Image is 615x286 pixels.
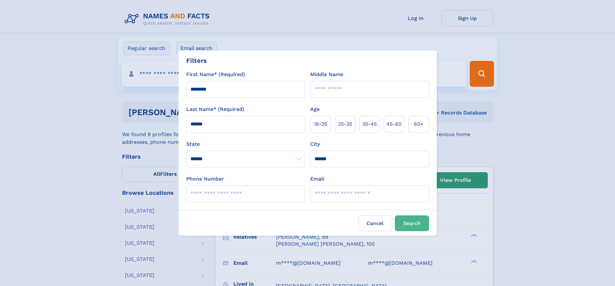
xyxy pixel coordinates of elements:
label: Age [310,105,320,113]
label: Last Name* (Required) [186,105,244,113]
label: Middle Name [310,71,343,78]
label: First Name* (Required) [186,71,245,78]
div: Filters [186,56,207,65]
span: 25‑35 [338,120,352,128]
span: 18‑25 [314,120,327,128]
span: 35‑45 [362,120,377,128]
label: Cancel [358,215,392,231]
span: 60+ [414,120,424,128]
label: Phone Number [186,175,224,183]
span: 45‑60 [386,120,402,128]
label: City [310,140,320,148]
button: Search [395,215,429,231]
label: Email [310,175,324,183]
label: State [186,140,305,148]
